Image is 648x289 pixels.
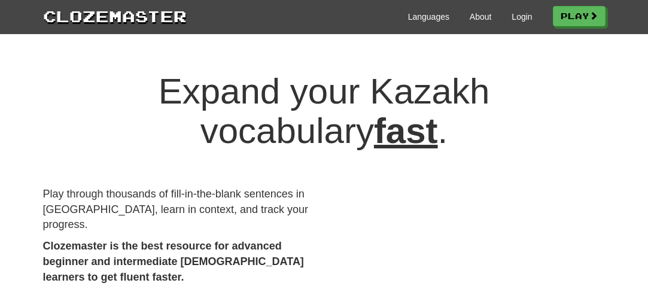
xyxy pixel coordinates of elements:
[408,11,449,23] a: Languages
[43,240,304,282] strong: Clozemaster is the best resource for advanced beginner and intermediate [DEMOGRAPHIC_DATA] learne...
[553,6,606,26] a: Play
[512,11,532,23] a: Login
[43,187,315,233] p: Play through thousands of fill-in-the-blank sentences in [GEOGRAPHIC_DATA], learn in context, and...
[470,11,492,23] a: About
[374,111,438,151] u: fast
[43,72,606,151] h1: Expand your Kazakh vocabulary .
[43,5,187,27] a: Clozemaster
